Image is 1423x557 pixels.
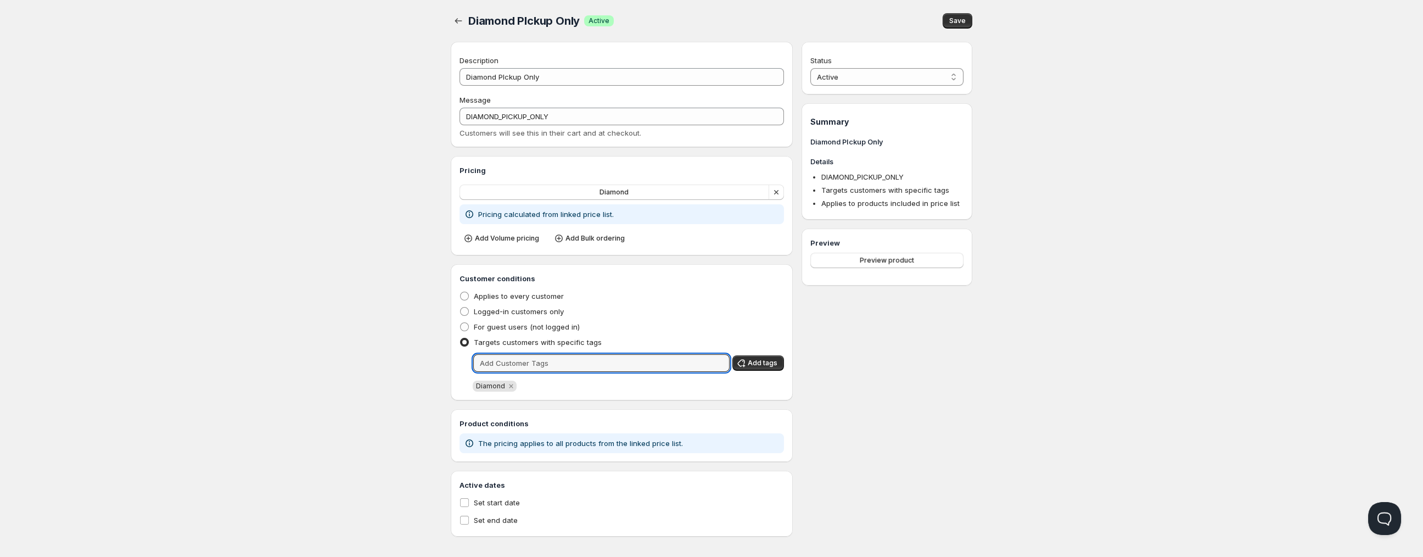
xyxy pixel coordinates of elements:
span: Set end date [474,516,518,525]
span: The pricing applies to all products from the linked price list. [478,439,683,448]
button: Add Bulk ordering [550,231,631,246]
span: Description [460,56,498,65]
button: Save [943,13,972,29]
span: Status [810,56,832,65]
button: Diamond [460,185,769,200]
h3: Active dates [460,480,784,491]
button: Preview product [810,253,963,268]
span: Logged-in customers only [474,307,564,316]
button: Add Volume pricing [460,231,546,246]
span: Customers will see this in their cart and at checkout. [460,129,641,137]
span: Preview product [860,256,914,265]
span: Save [949,16,966,25]
h3: Details [810,156,963,167]
h1: Summary [810,116,963,127]
iframe: Help Scout Beacon - Open [1368,502,1401,535]
h3: Customer conditions [460,273,784,284]
span: Set start date [474,498,520,507]
span: Targets customers with specific tags [821,186,949,194]
span: Applies to products included in price list [821,199,960,208]
h3: Product conditions [460,418,784,429]
input: Add Customer Tags [473,354,730,372]
button: Add tags [732,355,784,371]
button: Remove Diamond [506,381,516,391]
span: Diamond [600,188,629,197]
span: Add Volume pricing [475,234,539,243]
p: Pricing calculated from linked price list. [478,209,614,220]
span: Message [460,96,491,104]
span: Add Bulk ordering [565,234,625,243]
span: Diamond PIckup Only [468,14,580,27]
h3: Pricing [460,165,784,176]
span: Applies to every customer [474,292,564,300]
span: Active [589,16,609,25]
h3: Preview [810,237,963,248]
span: For guest users (not logged in) [474,322,580,331]
span: Add tags [748,359,777,367]
h3: Diamond PIckup Only [810,136,963,147]
input: Private internal description [460,68,784,86]
span: DIAMOND_PICKUP_ONLY [821,172,904,181]
span: Targets customers with specific tags [474,338,602,347]
span: Diamond [476,382,505,390]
